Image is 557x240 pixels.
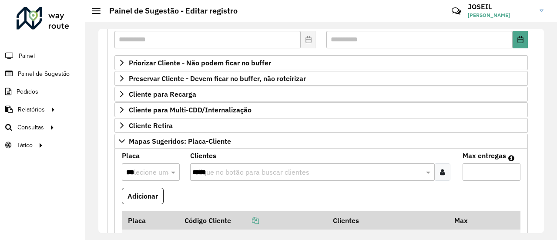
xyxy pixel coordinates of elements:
[231,216,259,225] a: Copiar
[114,118,528,133] a: Cliente Retira
[508,155,514,162] em: Máximo de clientes que serão colocados na mesma rota com os clientes informados
[129,122,173,129] span: Cliente Retira
[178,211,327,230] th: Código Cliente
[122,211,178,230] th: Placa
[114,55,528,70] a: Priorizar Cliente - Não podem ficar no buffer
[327,211,449,230] th: Clientes
[18,105,45,114] span: Relatórios
[447,2,466,20] a: Contato Rápido
[101,6,238,16] h2: Painel de Sugestão - Editar registro
[129,91,196,98] span: Cliente para Recarga
[190,150,216,161] label: Clientes
[17,87,38,96] span: Pedidos
[114,71,528,86] a: Preservar Cliente - Devem ficar no buffer, não roteirizar
[17,123,44,132] span: Consultas
[114,102,528,117] a: Cliente para Multi-CDD/Internalização
[129,138,231,145] span: Mapas Sugeridos: Placa-Cliente
[19,51,35,61] span: Painel
[129,106,252,113] span: Cliente para Multi-CDD/Internalização
[114,134,528,149] a: Mapas Sugeridos: Placa-Cliente
[17,141,33,150] span: Tático
[468,3,533,11] h3: JOSEIL
[129,59,271,66] span: Priorizar Cliente - Não podem ficar no buffer
[122,150,140,161] label: Placa
[513,31,528,48] button: Choose Date
[122,188,164,204] button: Adicionar
[114,87,528,101] a: Cliente para Recarga
[129,75,306,82] span: Preservar Cliente - Devem ficar no buffer, não roteirizar
[18,69,70,78] span: Painel de Sugestão
[449,211,483,230] th: Max
[463,150,506,161] label: Max entregas
[468,11,533,19] span: [PERSON_NAME]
